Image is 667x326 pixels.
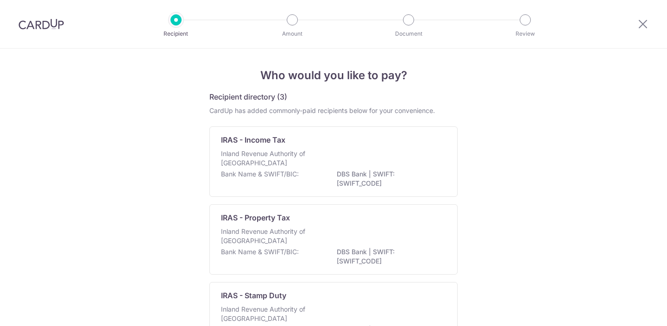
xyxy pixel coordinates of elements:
img: CardUp [19,19,64,30]
p: Review [491,29,560,38]
p: Bank Name & SWIFT/BIC: [221,169,299,179]
p: IRAS - Property Tax [221,212,290,223]
p: Recipient [142,29,210,38]
p: IRAS - Income Tax [221,134,285,145]
p: Bank Name & SWIFT/BIC: [221,247,299,257]
p: IRAS - Stamp Duty [221,290,286,301]
h4: Who would you like to pay? [209,67,458,84]
p: Inland Revenue Authority of [GEOGRAPHIC_DATA] [221,149,319,168]
p: DBS Bank | SWIFT: [SWIFT_CODE] [337,169,440,188]
p: Inland Revenue Authority of [GEOGRAPHIC_DATA] [221,227,319,245]
div: CardUp has added commonly-paid recipients below for your convenience. [209,106,458,115]
p: Amount [258,29,327,38]
p: Document [374,29,443,38]
iframe: Opens a widget where you can find more information [607,298,658,321]
p: DBS Bank | SWIFT: [SWIFT_CODE] [337,247,440,266]
p: Inland Revenue Authority of [GEOGRAPHIC_DATA] [221,305,319,323]
h5: Recipient directory (3) [209,91,287,102]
